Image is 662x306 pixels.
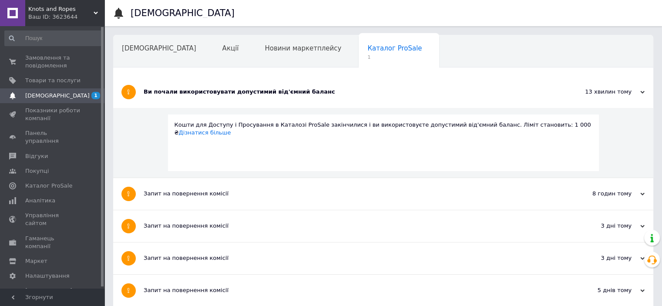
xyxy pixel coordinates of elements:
[144,88,558,96] div: Ви почали використовувати допустимий від'ємний баланс
[25,152,48,160] span: Відгуки
[144,286,558,294] div: Запит на повернення комісії
[122,44,196,52] span: [DEMOGRAPHIC_DATA]
[144,190,558,198] div: Запит на повернення комісії
[91,92,100,99] span: 1
[25,212,81,227] span: Управління сайтом
[4,30,103,46] input: Пошук
[558,222,645,230] div: 3 дні тому
[558,88,645,96] div: 13 хвилин тому
[265,44,341,52] span: Новини маркетплейсу
[175,121,592,137] div: Кошти для Доступу і Просування в Каталозі ProSale закінчилися і ви використовуєте допустимий від'...
[144,254,558,262] div: Запит на повернення комісії
[28,13,104,21] div: Ваш ID: 3623644
[25,197,55,205] span: Аналітика
[558,254,645,262] div: 3 дні тому
[558,190,645,198] div: 8 годин тому
[558,286,645,294] div: 5 днів тому
[25,272,70,280] span: Налаштування
[222,44,239,52] span: Акції
[25,167,49,175] span: Покупці
[25,129,81,145] span: Панель управління
[25,77,81,84] span: Товари та послуги
[131,8,235,18] h1: [DEMOGRAPHIC_DATA]
[367,54,422,61] span: 1
[25,235,81,250] span: Гаманець компанії
[25,257,47,265] span: Маркет
[144,222,558,230] div: Запит на повернення комісії
[25,54,81,70] span: Замовлення та повідомлення
[179,129,231,136] a: Дізнатися більше
[25,182,72,190] span: Каталог ProSale
[25,107,81,122] span: Показники роботи компанії
[25,92,90,100] span: [DEMOGRAPHIC_DATA]
[367,44,422,52] span: Каталог ProSale
[28,5,94,13] span: Knots and Ropes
